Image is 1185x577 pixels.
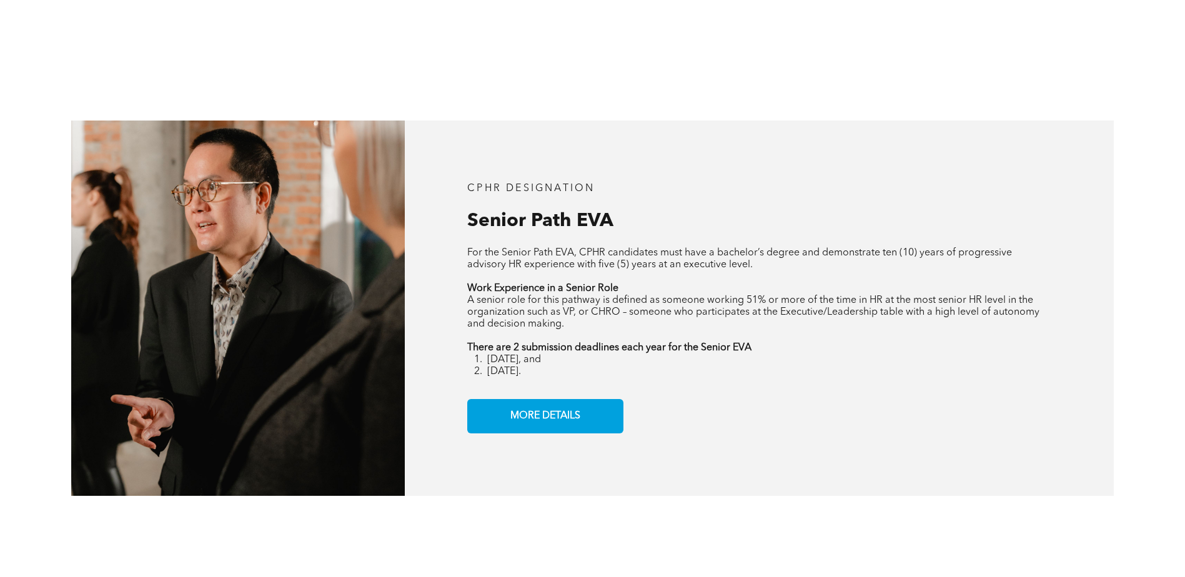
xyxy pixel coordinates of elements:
[467,284,618,293] strong: Work Experience in a Senior Role
[467,184,595,194] span: CPHR DESIGNATION
[487,355,541,365] span: [DATE], and
[467,212,613,230] span: Senior Path EVA
[467,295,1039,329] span: A senior role for this pathway is defined as someone working 51% or more of the time in HR at the...
[467,399,623,433] a: MORE DETAILS
[487,367,521,377] span: [DATE].
[467,248,1012,270] span: For the Senior Path EVA, CPHR candidates must have a bachelor’s degree and demonstrate ten (10) y...
[506,404,585,428] span: MORE DETAILS
[467,343,751,353] strong: There are 2 submission deadlines each year for the Senior EVA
